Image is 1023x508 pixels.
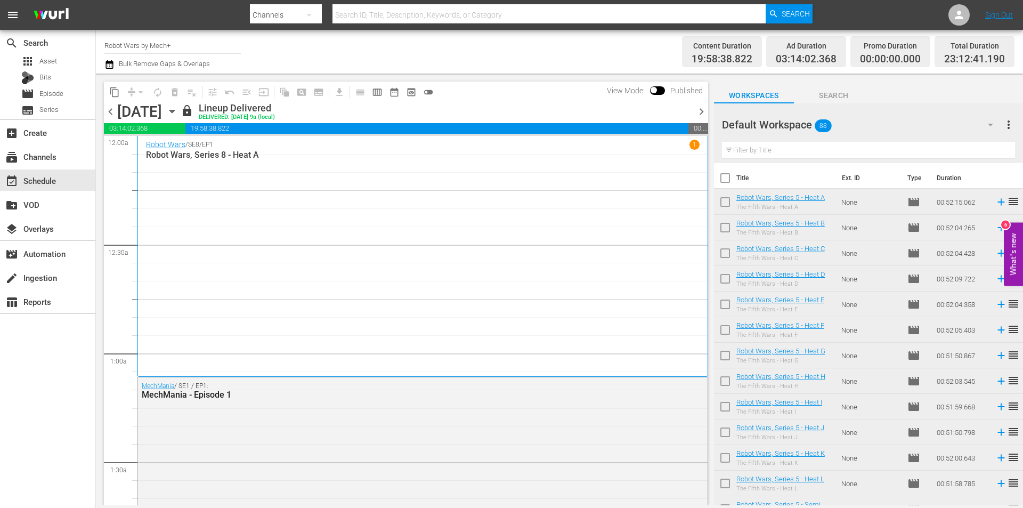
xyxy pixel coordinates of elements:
a: Robot Wars, Series 5 - Heat F [736,321,824,329]
span: Asset [39,56,57,67]
span: reorder [1007,323,1020,336]
span: more_vert [1002,118,1015,131]
span: Revert to Primary Episode [221,84,238,101]
span: Search [794,89,874,102]
a: Robot Wars, Series 5 - Heat H [736,373,825,381]
span: reorder [1007,451,1020,464]
span: Episode [907,400,920,413]
svg: Add to Schedule [995,247,1007,259]
span: Episode [907,375,920,388]
span: Refresh All Search Blocks [272,82,293,102]
span: Loop Content [149,84,166,101]
span: Episode [907,247,920,260]
span: reorder [1007,477,1020,489]
td: None [837,471,903,496]
span: chevron_left [104,105,117,118]
span: Remove Gaps & Overlaps [123,84,149,101]
svg: Add to Schedule [995,299,1007,310]
span: Customize Events [200,82,221,102]
span: View Backup [403,84,420,101]
a: Robot Wars, Series 5 - Heat E [736,296,824,304]
td: 00:51:59.668 [932,394,991,420]
span: 00:00:00.000 [860,53,921,66]
td: None [837,445,903,471]
span: menu [6,9,19,21]
span: preview_outlined [406,87,417,98]
span: Episode [907,349,920,362]
span: reorder [1007,195,1020,208]
td: None [837,215,903,240]
div: Total Duration [944,38,1005,53]
span: Copy Lineup [106,84,123,101]
td: None [837,368,903,394]
span: 03:14:02.368 [776,53,837,66]
td: 00:51:58.785 [932,471,991,496]
span: Day Calendar View [348,82,369,102]
span: Overlays [5,223,18,236]
svg: Add to Schedule [995,350,1007,361]
div: The Fifth Wars - Heat B [736,229,825,236]
div: Ad Duration [776,38,837,53]
span: Week Calendar View [369,84,386,101]
img: ans4CAIJ8jUAAAAAAAAAAAAAAAAAAAAAAAAgQb4GAAAAAAAAAAAAAAAAAAAAAAAAJMjXAAAAAAAAAAAAAAAAAAAAAAAAgAT5G... [26,3,77,28]
span: Update Metadata from Key Asset [255,84,272,101]
td: 00:52:03.545 [932,368,991,394]
td: 00:52:15.062 [932,189,991,215]
span: Bits [39,72,51,83]
span: lock [181,104,193,117]
span: VOD [5,199,18,212]
a: Robot Wars, Series 5 - Heat A [736,193,825,201]
span: reorder [1007,349,1020,361]
div: MechMania - Episode 1 [142,390,646,400]
td: None [837,266,903,292]
td: 00:52:04.265 [932,215,991,240]
td: None [837,292,903,317]
div: The Fifth Wars - Heat J [736,434,824,441]
span: 24 hours Lineup View is OFF [420,84,437,101]
div: The Fifth Wars - Heat D [736,280,825,287]
th: Title [736,163,836,193]
svg: Add to Schedule [995,401,1007,413]
span: reorder [1007,425,1020,438]
td: 00:52:00.643 [932,445,991,471]
span: Ingestion [5,272,18,285]
span: Published [665,86,708,95]
span: Episode [21,87,34,100]
span: reorder [1007,374,1020,387]
a: Robot Wars, Series 5 - Heat C [736,245,825,253]
svg: Add to Schedule [995,196,1007,208]
span: Create Search Block [293,84,310,101]
span: Create Series Block [310,84,327,101]
span: Clear Lineup [183,84,200,101]
a: Sign Out [985,11,1013,19]
span: Series [39,104,59,115]
a: Robot Wars, Series 5 - Heat J [736,424,824,432]
div: The Fifth Wars - Heat K [736,459,825,466]
span: Download as CSV [327,82,348,102]
div: Content Duration [692,38,752,53]
span: Bulk Remove Gaps & Overlaps [117,60,210,68]
div: The Fifth Wars - Heat C [736,255,825,262]
span: Episode [907,324,920,336]
th: Type [901,163,930,193]
span: chevron_right [695,105,708,118]
span: Fill episodes with ad slates [238,84,255,101]
span: Search [5,37,18,50]
a: Robot Wars [146,140,185,149]
div: The Fifth Wars - Heat L [736,485,824,492]
div: DELIVERED: [DATE] 9a (local) [199,114,275,121]
span: Episode [907,426,920,439]
span: Workspaces [714,89,794,102]
span: 00:47:18.810 [688,123,708,134]
svg: Add to Schedule [995,273,1007,285]
span: Automation [5,248,18,261]
span: Episode [907,477,920,490]
p: / [185,141,188,148]
div: The Fifth Wars - Heat F [736,332,824,338]
div: Promo Duration [860,38,921,53]
a: MechMania [142,382,174,390]
span: Series [21,104,34,117]
span: Toggle to switch from Published to Draft view. [650,86,657,94]
div: Default Workspace [722,110,1003,140]
a: Robot Wars, Series 5 - Heat L [736,475,824,483]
